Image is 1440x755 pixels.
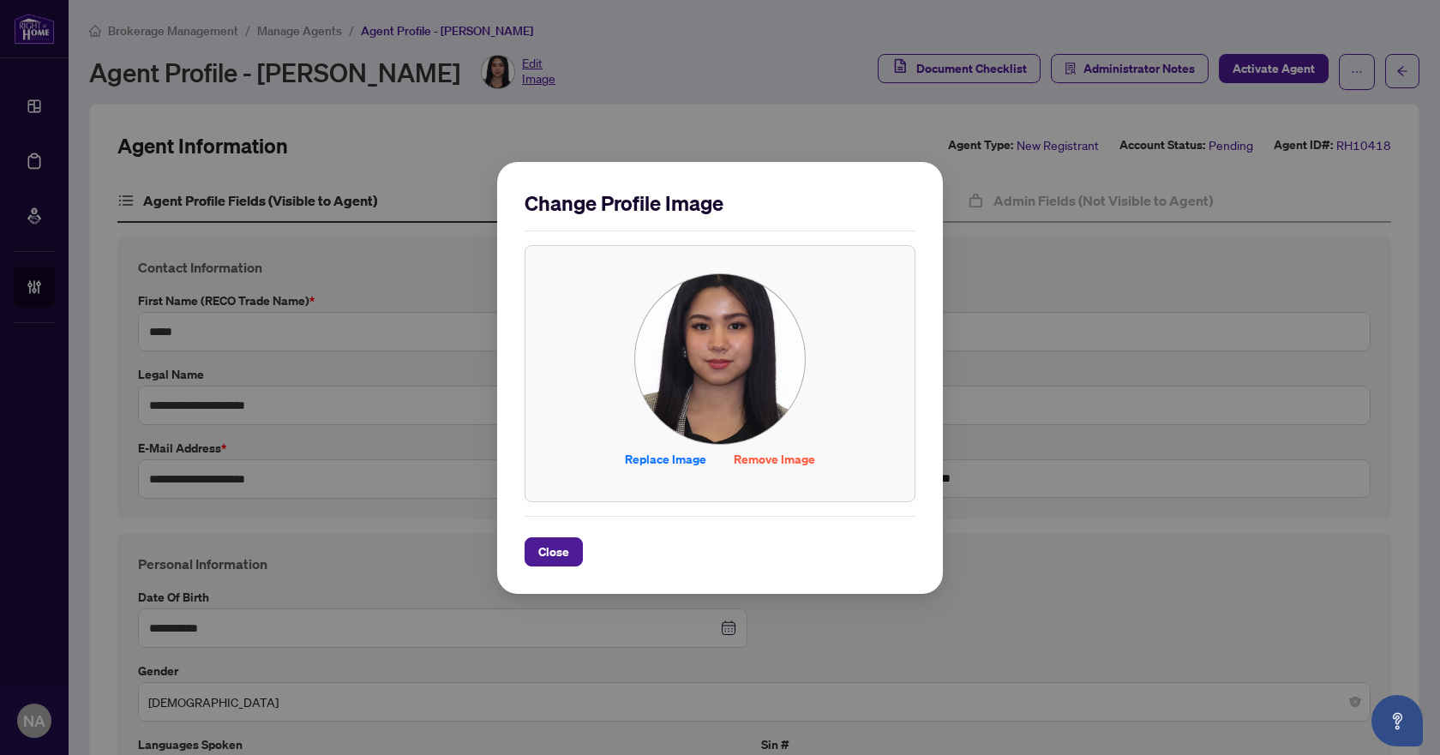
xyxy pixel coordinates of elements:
span: Remove Image [734,446,815,473]
button: Replace Image [611,445,720,474]
span: Replace Image [625,446,706,473]
img: Profile Icon [635,274,805,444]
h2: Change Profile Image [525,189,915,217]
button: Open asap [1371,695,1423,746]
span: Close [538,538,569,566]
button: Close [525,537,583,566]
button: Remove Image [720,445,829,474]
